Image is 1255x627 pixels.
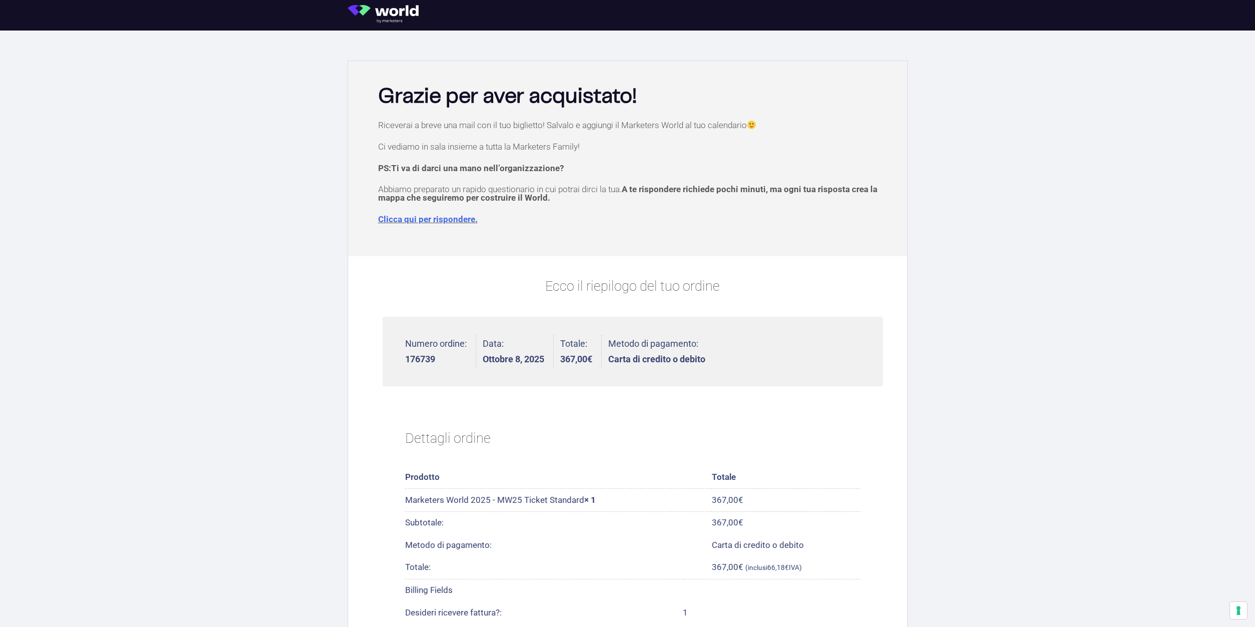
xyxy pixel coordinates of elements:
[785,563,789,571] span: €
[378,143,887,151] p: Ci vediamo in sala insieme a tutta la Marketers Family!
[378,87,637,107] b: Grazie per aver acquistato!
[483,335,554,368] li: Data:
[378,163,564,173] strong: PS:
[745,563,802,571] small: (inclusi IVA)
[560,354,592,364] bdi: 367,00
[405,602,683,624] td: Desideri ricevere fattura?:
[738,562,743,572] span: €
[405,466,712,489] th: Prodotto
[483,355,544,364] strong: Ottobre 8, 2025
[584,495,596,505] strong: × 1
[405,418,860,460] h2: Dettagli ordine
[747,121,756,129] img: 🙂
[738,495,743,505] span: €
[1230,602,1247,619] button: Le tue preferenze relative al consenso per le tecnologie di tracciamento
[405,534,712,556] th: Metodo di pagamento:
[712,466,860,489] th: Totale
[405,579,860,602] th: Billing Fields
[560,335,602,368] li: Totale:
[8,588,38,618] iframe: Customerly Messenger Launcher
[767,563,789,571] span: 66,18
[383,276,883,297] p: Ecco il riepilogo del tuo ordine
[391,163,564,173] span: Ti va di darci una mano nell’organizzazione?
[405,489,712,511] td: Marketers World 2025 - MW25 Ticket Standard
[683,602,860,624] td: 1
[405,511,712,534] th: Subtotale:
[608,355,705,364] strong: Carta di credito o debito
[608,335,705,368] li: Metodo di pagamento:
[405,355,467,364] strong: 176739
[378,121,887,130] p: Riceverai a breve una mail con il tuo biglietto! Salvalo e aggiungi il Marketers World al tuo cal...
[378,185,887,202] p: Abbiamo preparato un rapido questionario in cui potrai dirci la tua.
[405,556,712,579] th: Totale:
[405,335,476,368] li: Numero ordine:
[738,517,743,527] span: €
[712,495,743,505] bdi: 367,00
[712,517,743,527] span: 367,00
[712,562,743,572] span: 367,00
[587,354,592,364] span: €
[378,214,478,224] a: Clicca qui per rispondere.
[378,184,877,203] span: A te rispondere richiede pochi minuti, ma ogni tua risposta crea la mappa che seguiremo per costr...
[712,534,860,556] td: Carta di credito o debito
